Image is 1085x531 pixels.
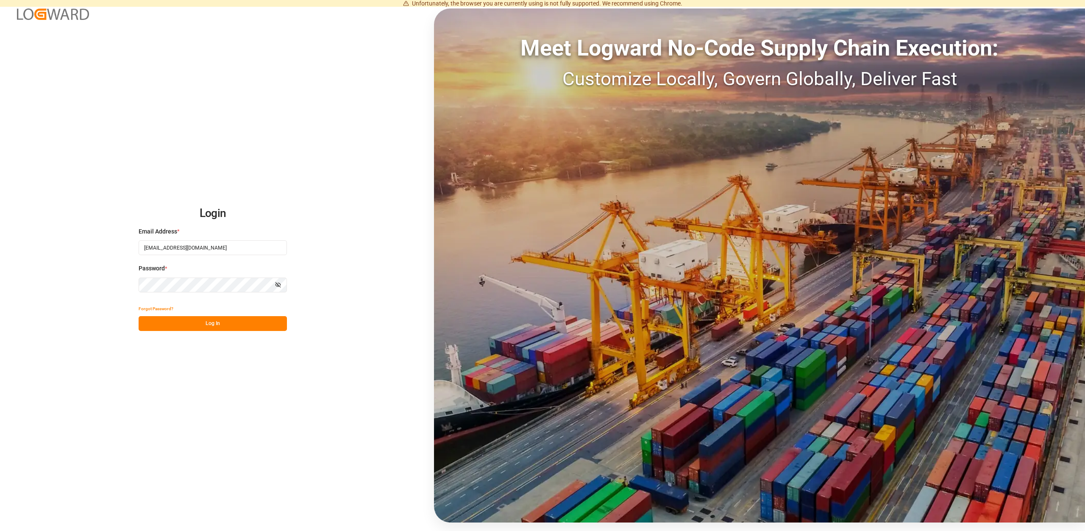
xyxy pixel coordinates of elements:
input: Enter your email [139,240,287,255]
button: Forgot Password? [139,301,173,316]
div: Meet Logward No-Code Supply Chain Execution: [434,32,1085,65]
img: Logward_new_orange.png [17,8,89,20]
button: Log In [139,316,287,331]
div: Customize Locally, Govern Globally, Deliver Fast [434,65,1085,93]
h2: Login [139,200,287,227]
span: Email Address [139,227,177,236]
span: Password [139,264,165,273]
